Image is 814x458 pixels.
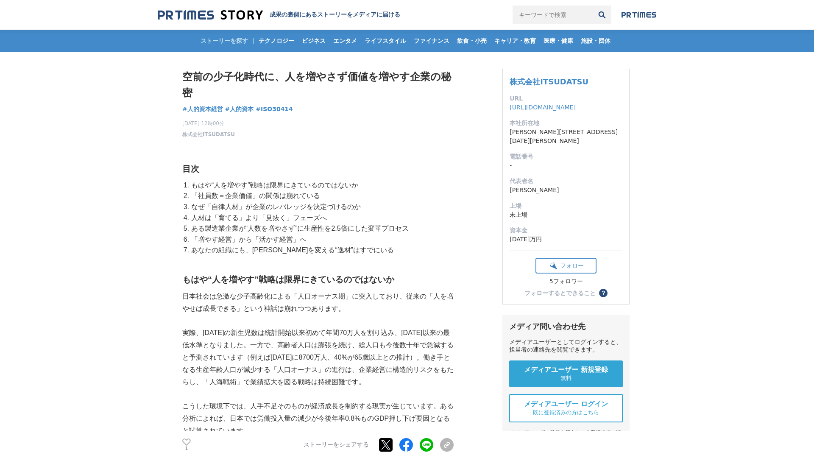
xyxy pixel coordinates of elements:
[510,128,622,145] dd: [PERSON_NAME][STREET_ADDRESS][DATE][PERSON_NAME]
[454,30,490,52] a: 飲食・小売
[189,201,454,212] li: なぜ「自律人材」が企業のレバレッジを決定づけるのか
[491,30,539,52] a: キャリア・教育
[510,201,622,210] dt: 上場
[540,37,577,45] span: 医療・健康
[182,447,191,451] p: 1
[509,338,623,354] div: メディアユーザーとしてログインすると、担当者の連絡先を閲覧できます。
[535,258,597,274] button: フォロー
[510,186,622,195] dd: [PERSON_NAME]
[182,327,454,388] p: 実際、[DATE]の新生児数は統計開始以来初めて年間70万人を割り込み、[DATE]以来の最低水準となりました。一方で、高齢者人口は膨張を続け、総人口も今後数十年で急減すると予測されています（例...
[330,37,360,45] span: エンタメ
[330,30,360,52] a: エンタメ
[189,190,454,201] li: 「社員数＝企業価値」の関係は崩れている
[225,105,254,114] a: #人的資本
[513,6,593,24] input: キーワードで検索
[510,226,622,235] dt: 資本金
[510,210,622,219] dd: 未上場
[182,400,454,437] p: こうした環境下では、人手不足そのものが経済成長を制約する現実が生じています。ある分析によれば、日本では労働投入量の減少が今後年率0.8%ものGDP押し下げ要因となると試算されています。
[491,37,539,45] span: キャリア・教育
[256,105,293,113] span: #ISO30414
[577,37,614,45] span: 施設・団体
[524,366,608,374] span: メディアユーザー 新規登録
[158,9,263,21] img: 成果の裏側にあるストーリーをメディアに届ける
[189,223,454,234] li: ある製造業企業が“人数を増やさず”に生産性を2.5倍にした変革プロセス
[189,180,454,191] li: もはや“人を増やす”戦略は限界にきているのではないか
[524,290,596,296] div: フォローするとできること
[454,37,490,45] span: 飲食・小売
[510,77,588,86] a: 株式会社ITSUDATSU
[410,37,453,45] span: ファイナンス
[410,30,453,52] a: ファイナンス
[599,289,608,297] button: ？
[510,161,622,170] dd: -
[189,245,454,256] li: あなたの組織にも、[PERSON_NAME]を変える“逸材”はすでにいる
[298,37,329,45] span: ビジネス
[560,374,571,382] span: 無料
[182,69,454,101] h1: 空前の少子化時代に、人を増やさず価値を増やす企業の秘密
[189,212,454,223] li: 人材は「育てる」より「見抜く」フェーズへ
[510,94,622,103] dt: URL
[593,6,611,24] button: 検索
[510,177,622,186] dt: 代表者名
[622,11,656,18] img: prtimes
[577,30,614,52] a: 施設・団体
[600,290,606,296] span: ？
[361,30,410,52] a: ライフスタイル
[255,37,298,45] span: テクノロジー
[270,11,400,19] h2: 成果の裏側にあるストーリーをメディアに届ける
[189,234,454,245] li: 「増やす経営」から「活かす経営」へ
[158,9,400,21] a: 成果の裏側にあるストーリーをメディアに届ける 成果の裏側にあるストーリーをメディアに届ける
[182,131,235,138] a: 株式会社ITSUDATSU
[182,290,454,315] p: 日本社会は急激な少子高齢化による「人口オーナス期」に突入しており、従来の「人を増やせば成長できる」という神話は崩れつつあります。
[304,441,369,449] p: ストーリーをシェアする
[533,409,599,416] span: 既に登録済みの方はこちら
[509,394,623,422] a: メディアユーザー ログイン 既に登録済みの方はこちら
[256,105,293,114] a: #ISO30414
[182,275,394,284] strong: もはや“人を増やす”戦略は限界にきているのではないか
[535,278,597,285] div: 5フォロワー
[298,30,329,52] a: ビジネス
[182,105,223,113] span: #人的資本経営
[361,37,410,45] span: ライフスタイル
[524,400,608,409] span: メディアユーザー ログイン
[510,152,622,161] dt: 電話番号
[225,105,254,113] span: #人的資本
[182,164,199,173] strong: 目次
[509,321,623,332] div: メディア問い合わせ先
[510,235,622,244] dd: [DATE]万円
[255,30,298,52] a: テクノロジー
[182,105,223,114] a: #人的資本経営
[182,120,235,127] span: [DATE] 12時00分
[510,104,576,111] a: [URL][DOMAIN_NAME]
[509,360,623,387] a: メディアユーザー 新規登録 無料
[510,119,622,128] dt: 本社所在地
[540,30,577,52] a: 医療・健康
